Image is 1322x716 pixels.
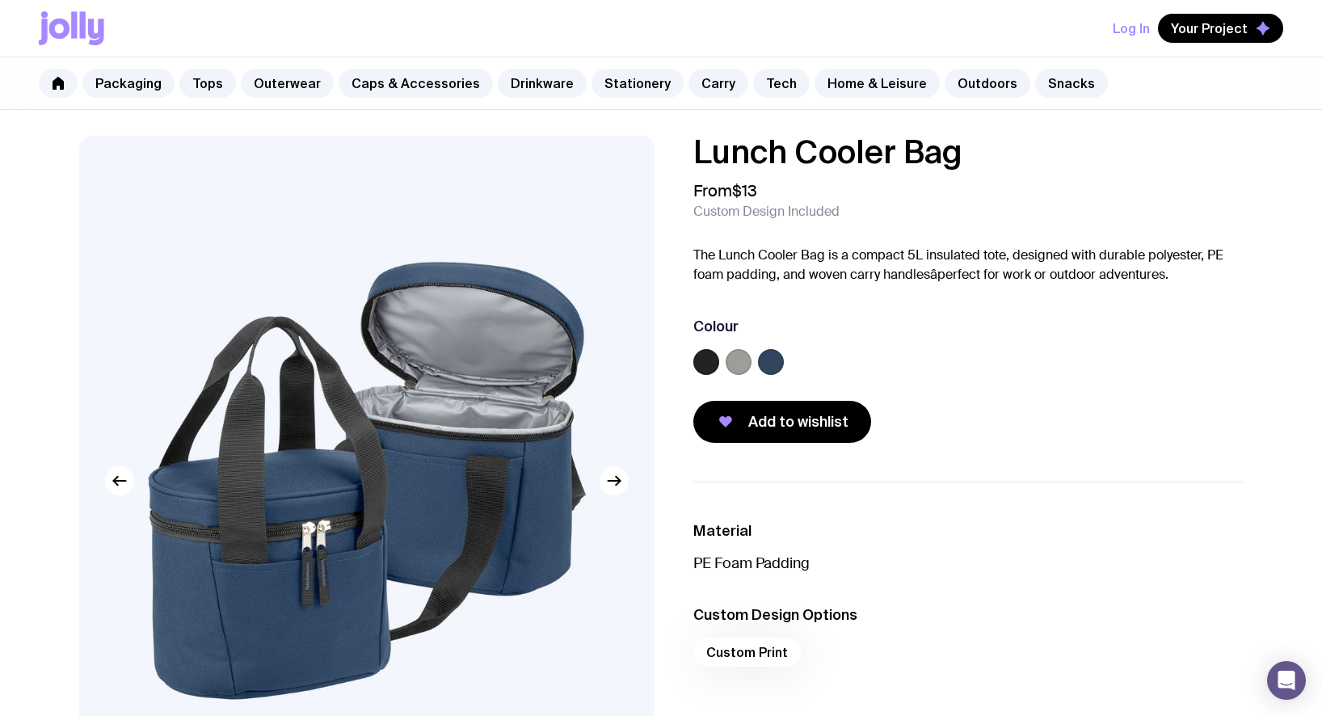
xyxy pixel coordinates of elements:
a: Outerwear [241,69,334,98]
button: Add to wishlist [693,401,871,443]
a: Tops [179,69,236,98]
a: Tech [753,69,810,98]
div: Open Intercom Messenger [1267,661,1306,700]
a: Drinkware [498,69,587,98]
button: Log In [1113,14,1150,43]
p: PE Foam Padding [693,554,1243,573]
a: Stationery [592,69,684,98]
h1: Lunch Cooler Bag [693,136,1243,168]
span: Custom Design Included [693,204,840,220]
button: Your Project [1158,14,1283,43]
a: Home & Leisure [815,69,940,98]
a: Snacks [1035,69,1108,98]
a: Caps & Accessories [339,69,493,98]
a: Outdoors [945,69,1030,98]
p: The Lunch Cooler Bag is a compact 5L insulated tote, designed with durable polyester, PE foam pad... [693,246,1243,284]
h3: Colour [693,317,739,336]
h3: Material [693,521,1243,541]
span: Your Project [1171,20,1248,36]
a: Packaging [82,69,175,98]
h3: Custom Design Options [693,605,1243,625]
a: Carry [688,69,748,98]
span: Add to wishlist [748,412,848,432]
span: $13 [732,180,757,201]
span: From [693,181,757,200]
